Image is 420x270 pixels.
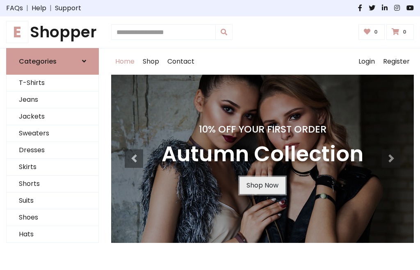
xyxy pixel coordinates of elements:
[401,28,409,36] span: 0
[6,21,28,43] span: E
[7,125,98,142] a: Sweaters
[7,209,98,226] a: Shoes
[6,23,99,41] h1: Shopper
[19,57,57,65] h6: Categories
[32,3,46,13] a: Help
[7,142,98,159] a: Dresses
[163,48,199,75] a: Contact
[358,24,385,40] a: 0
[6,3,23,13] a: FAQs
[23,3,32,13] span: |
[7,159,98,176] a: Skirts
[372,28,380,36] span: 0
[55,3,81,13] a: Support
[111,48,139,75] a: Home
[6,23,99,41] a: EShopper
[379,48,414,75] a: Register
[139,48,163,75] a: Shop
[240,177,285,194] a: Shop Now
[386,24,414,40] a: 0
[162,142,363,167] h3: Autumn Collection
[7,192,98,209] a: Suits
[7,92,98,108] a: Jeans
[7,176,98,192] a: Shorts
[6,48,99,75] a: Categories
[7,226,98,243] a: Hats
[162,124,363,135] h4: 10% Off Your First Order
[354,48,379,75] a: Login
[7,75,98,92] a: T-Shirts
[46,3,55,13] span: |
[7,108,98,125] a: Jackets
